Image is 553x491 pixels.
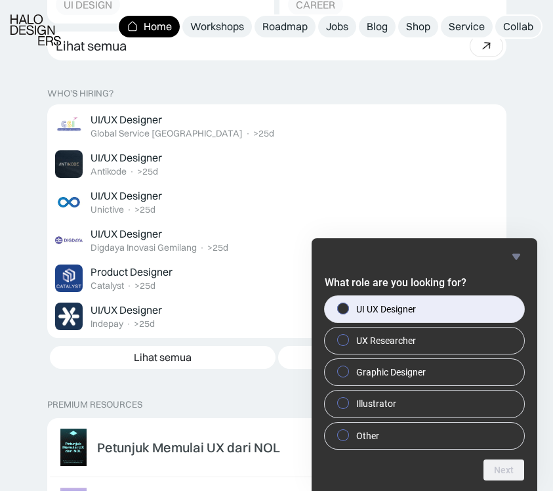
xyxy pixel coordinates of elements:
a: Job ImageUI/UX DesignerGlobal Service [GEOGRAPHIC_DATA]·>25d [50,107,504,145]
div: Unictive [91,204,124,215]
span: UX Researcher [356,334,416,347]
a: Job ImageUI/UX DesignerDigdaya Inovasi Gemilang·>25d [50,221,504,259]
span: Other [356,429,379,442]
img: Job Image [55,226,83,254]
div: Antikode [91,166,127,177]
div: Digdaya Inovasi Gemilang [91,242,197,253]
div: Lihat semua [134,351,192,364]
a: Roadmap [255,16,316,37]
a: Shop [398,16,438,37]
a: Lihat semua [50,346,276,369]
div: What role are you looking for? [325,296,524,449]
div: Indepay [91,318,123,330]
div: Roadmap [262,20,308,33]
img: Job Image [55,303,83,330]
p: PREMIUM RESOURCES [47,399,506,410]
a: Home [119,16,180,37]
a: Petunjuk Memulai UX dari NOL4.75(9,101+) [50,421,504,475]
a: Workshops [182,16,252,37]
a: Job ImageUI/UX DesignerIndepay·>25d [50,297,504,335]
div: >25d [134,280,155,291]
div: Global Service [GEOGRAPHIC_DATA] [91,128,243,139]
img: Job Image [55,112,83,140]
div: Lihat semua [56,38,127,54]
div: >25d [137,166,158,177]
div: Jobs [326,20,348,33]
div: · [129,166,134,177]
div: Service [449,20,485,33]
div: What role are you looking for? [325,249,524,480]
a: Lihat semua [47,32,506,60]
div: UI/UX Designer [91,113,162,127]
div: Shop [406,20,430,33]
h2: What role are you looking for? [325,275,524,291]
div: Collab [503,20,533,33]
div: · [127,204,132,215]
div: · [199,242,205,253]
div: UI/UX Designer [91,151,162,165]
div: Catalyst [91,280,124,291]
div: Blog [367,20,388,33]
span: UI UX Designer [356,303,416,316]
a: Job ImageUI/UX DesignerUnictive·>25d [50,183,504,221]
a: Post job [278,346,504,369]
img: Job Image [55,265,83,292]
a: Job ImageProduct DesignerCatalyst·>25d [50,259,504,297]
span: Illustrator [356,397,396,410]
div: >25d [253,128,274,139]
div: Petunjuk Memulai UX dari NOL [97,440,280,456]
button: Next question [483,459,524,480]
div: Product Designer [91,265,173,279]
div: >25d [134,318,155,330]
a: Collab [495,16,541,37]
a: Job ImageUI/UX DesignerAntikode·>25d [50,145,504,183]
div: UI/UX Designer [91,189,162,203]
div: >25d [134,204,155,215]
div: · [127,280,132,291]
img: Job Image [55,188,83,216]
div: WHO’S HIRING? [47,88,113,99]
button: Hide survey [508,249,524,265]
a: Jobs [318,16,356,37]
div: Home [144,20,172,33]
div: UI/UX Designer [91,227,162,241]
div: · [126,318,131,330]
div: >25d [207,242,228,253]
a: Service [441,16,493,37]
span: Graphic Designer [356,366,426,379]
img: Job Image [55,150,83,178]
div: Workshops [190,20,244,33]
div: · [245,128,251,139]
a: Blog [359,16,396,37]
div: UI/UX Designer [91,303,162,317]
